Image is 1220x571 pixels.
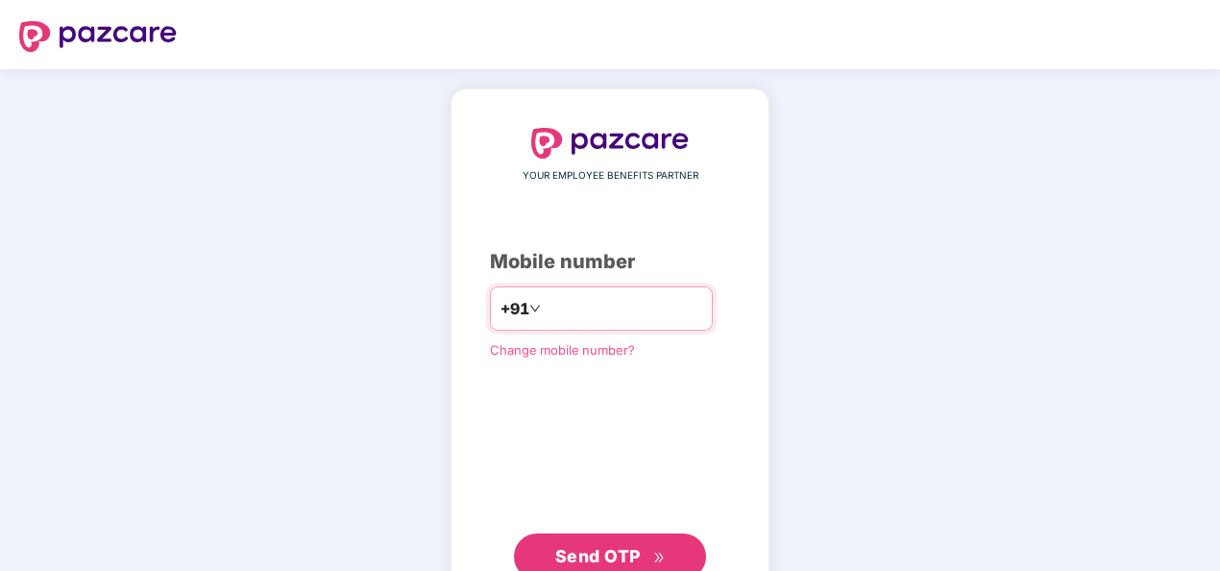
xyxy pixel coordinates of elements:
img: logo [19,21,177,52]
img: logo [531,128,689,159]
span: down [529,303,541,314]
span: +91 [500,297,529,321]
span: YOUR EMPLOYEE BENEFITS PARTNER [523,168,698,184]
span: double-right [653,552,666,564]
a: Change mobile number? [490,342,635,358]
span: Send OTP [555,546,641,566]
div: Mobile number [490,247,730,277]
